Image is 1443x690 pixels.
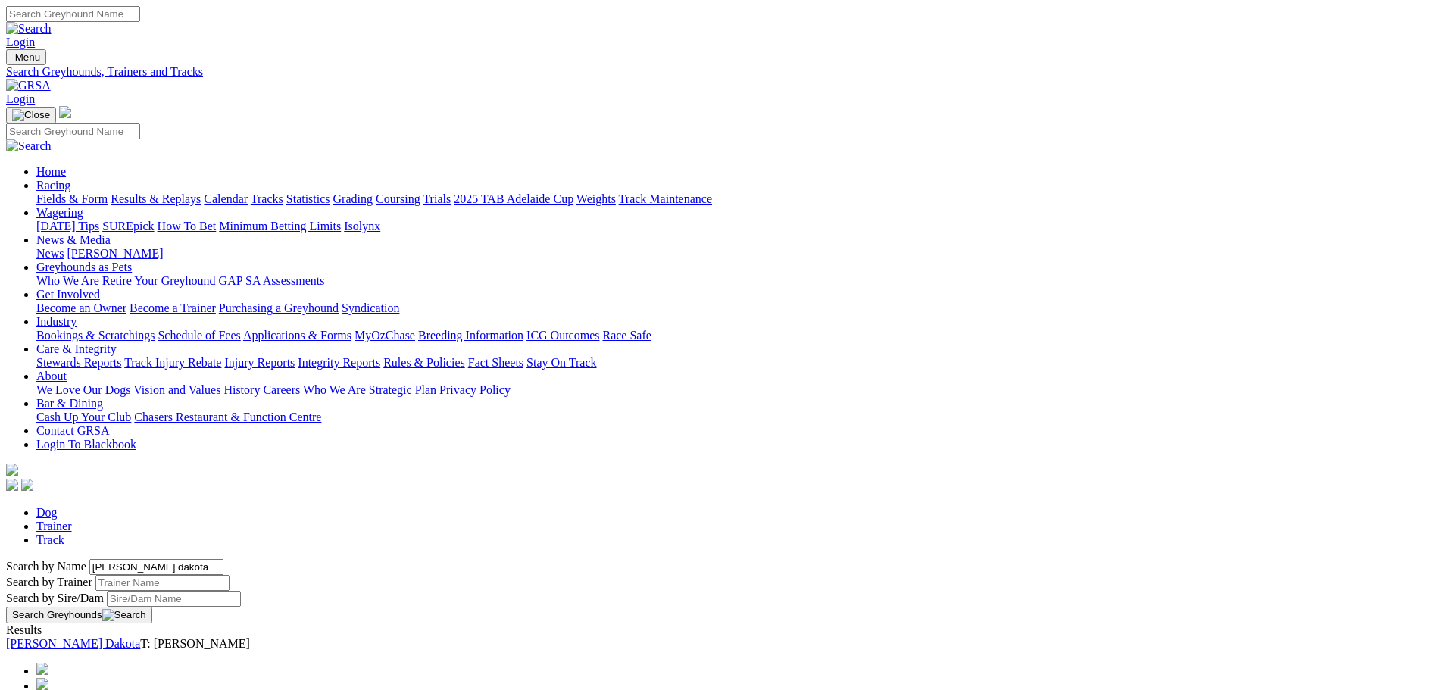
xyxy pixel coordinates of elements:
[95,575,230,591] input: Search by Trainer name
[223,383,260,396] a: History
[6,65,1437,79] a: Search Greyhounds, Trainers and Tracks
[439,383,511,396] a: Privacy Policy
[130,301,216,314] a: Become a Trainer
[67,247,163,260] a: [PERSON_NAME]
[36,506,58,519] a: Dog
[36,274,99,287] a: Who We Are
[36,247,1437,261] div: News & Media
[107,591,241,607] input: Search by Sire/Dam name
[36,165,66,178] a: Home
[36,301,126,314] a: Become an Owner
[6,592,104,604] label: Search by Sire/Dam
[6,560,86,573] label: Search by Name
[344,220,380,233] a: Isolynx
[21,479,33,491] img: twitter.svg
[6,49,46,65] button: Toggle navigation
[36,233,111,246] a: News & Media
[6,139,52,153] img: Search
[423,192,451,205] a: Trials
[15,52,40,63] span: Menu
[12,109,50,121] img: Close
[6,623,1437,637] div: Results
[376,192,420,205] a: Coursing
[36,288,100,301] a: Get Involved
[36,179,70,192] a: Racing
[36,663,48,675] img: chevrons-left-pager-blue.svg
[454,192,573,205] a: 2025 TAB Adelaide Cup
[298,356,380,369] a: Integrity Reports
[36,424,109,437] a: Contact GRSA
[36,192,108,205] a: Fields & Form
[6,36,35,48] a: Login
[36,356,121,369] a: Stewards Reports
[36,329,1437,342] div: Industry
[89,559,223,575] input: Search by Greyhound name
[526,356,596,369] a: Stay On Track
[36,261,132,273] a: Greyhounds as Pets
[526,329,599,342] a: ICG Outcomes
[602,329,651,342] a: Race Safe
[6,576,92,589] label: Search by Trainer
[224,356,295,369] a: Injury Reports
[36,678,48,690] img: chevron-left-pager-blue.svg
[219,274,325,287] a: GAP SA Assessments
[383,356,465,369] a: Rules & Policies
[36,520,72,532] a: Trainer
[36,397,103,410] a: Bar & Dining
[6,607,152,623] button: Search Greyhounds
[6,79,51,92] img: GRSA
[36,220,1437,233] div: Wagering
[219,220,341,233] a: Minimum Betting Limits
[36,301,1437,315] div: Get Involved
[158,220,217,233] a: How To Bet
[36,329,155,342] a: Bookings & Scratchings
[6,479,18,491] img: facebook.svg
[36,383,130,396] a: We Love Our Dogs
[36,533,64,546] a: Track
[576,192,616,205] a: Weights
[6,637,140,650] a: [PERSON_NAME] Dakota
[102,220,154,233] a: SUREpick
[111,192,201,205] a: Results & Replays
[102,609,146,621] img: Search
[369,383,436,396] a: Strategic Plan
[36,247,64,260] a: News
[133,383,220,396] a: Vision and Values
[36,356,1437,370] div: Care & Integrity
[158,329,240,342] a: Schedule of Fees
[6,6,140,22] input: Search
[102,274,216,287] a: Retire Your Greyhound
[124,356,221,369] a: Track Injury Rebate
[418,329,523,342] a: Breeding Information
[303,383,366,396] a: Who We Are
[243,329,351,342] a: Applications & Forms
[36,220,99,233] a: [DATE] Tips
[36,411,131,423] a: Cash Up Your Club
[36,342,117,355] a: Care & Integrity
[6,107,56,123] button: Toggle navigation
[286,192,330,205] a: Statistics
[59,106,71,118] img: logo-grsa-white.png
[6,123,140,139] input: Search
[263,383,300,396] a: Careers
[6,464,18,476] img: logo-grsa-white.png
[342,301,399,314] a: Syndication
[355,329,415,342] a: MyOzChase
[36,438,136,451] a: Login To Blackbook
[333,192,373,205] a: Grading
[468,356,523,369] a: Fact Sheets
[36,274,1437,288] div: Greyhounds as Pets
[36,206,83,219] a: Wagering
[6,637,1437,651] div: T: [PERSON_NAME]
[6,92,35,105] a: Login
[36,383,1437,397] div: About
[36,411,1437,424] div: Bar & Dining
[6,22,52,36] img: Search
[619,192,712,205] a: Track Maintenance
[219,301,339,314] a: Purchasing a Greyhound
[36,370,67,382] a: About
[36,192,1437,206] div: Racing
[204,192,248,205] a: Calendar
[251,192,283,205] a: Tracks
